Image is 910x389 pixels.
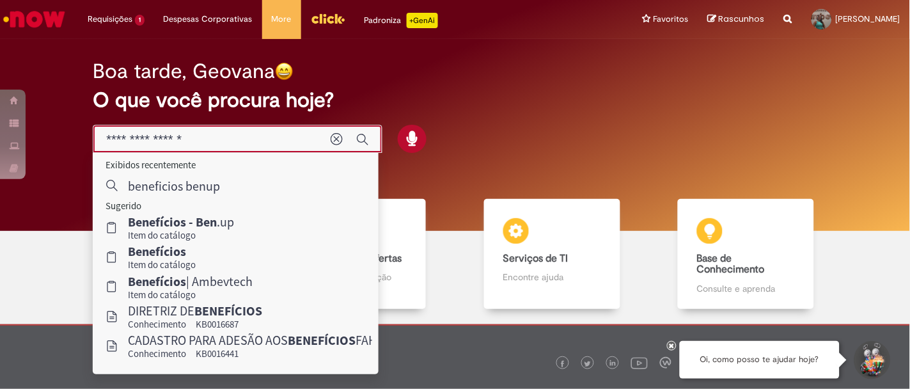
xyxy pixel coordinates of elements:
[836,13,900,24] span: [PERSON_NAME]
[1,6,67,32] img: ServiceNow
[93,89,817,111] h2: O que você procura hoje?
[660,357,671,369] img: logo_footer_workplace.png
[697,252,765,276] b: Base de Conhecimento
[503,252,569,265] b: Serviços de TI
[649,199,843,310] a: Base de Conhecimento Consulte e aprenda
[654,13,689,26] span: Favoritos
[88,13,132,26] span: Requisições
[560,361,566,367] img: logo_footer_facebook.png
[311,9,345,28] img: click_logo_yellow_360x200.png
[67,199,261,310] a: Tirar dúvidas Tirar dúvidas com Lupi Assist e Gen Ai
[365,13,438,28] div: Padroniza
[680,341,840,379] div: Oi, como posso te ajudar hoje?
[275,62,294,81] img: happy-face.png
[719,13,765,25] span: Rascunhos
[407,13,438,28] p: +GenAi
[272,13,292,26] span: More
[164,13,253,26] span: Despesas Corporativas
[852,341,891,379] button: Iniciar Conversa de Suporte
[135,15,145,26] span: 1
[631,354,648,371] img: logo_footer_youtube.png
[697,282,795,295] p: Consulte e aprenda
[708,13,765,26] a: Rascunhos
[503,271,601,283] p: Encontre ajuda
[455,199,649,310] a: Serviços de TI Encontre ajuda
[93,60,275,83] h2: Boa tarde, Geovana
[610,360,616,368] img: logo_footer_linkedin.png
[584,361,591,367] img: logo_footer_twitter.png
